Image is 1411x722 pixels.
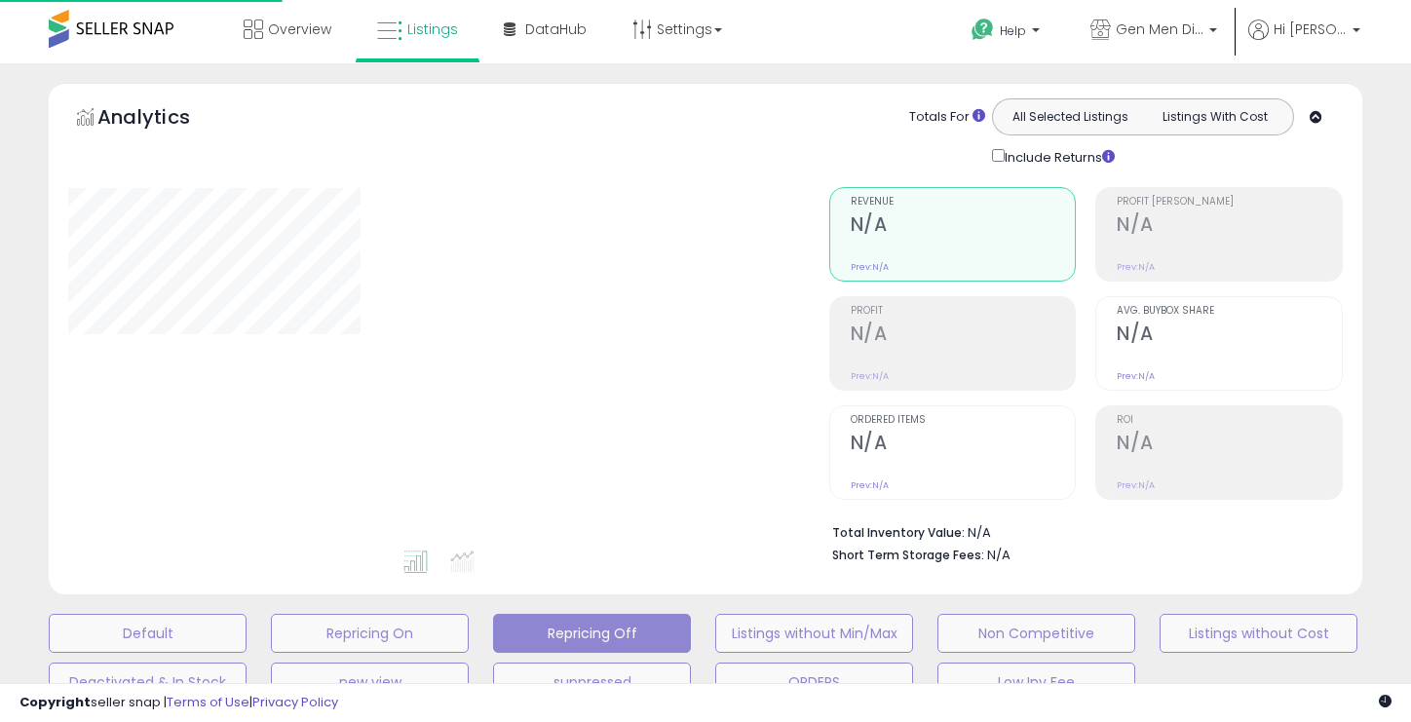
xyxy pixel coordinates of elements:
[1117,479,1155,491] small: Prev: N/A
[971,18,995,42] i: Get Help
[19,694,338,712] div: seller snap | |
[851,370,889,382] small: Prev: N/A
[1160,614,1357,653] button: Listings without Cost
[851,213,1076,240] h2: N/A
[909,108,985,127] div: Totals For
[832,524,965,541] b: Total Inventory Value:
[1117,197,1342,208] span: Profit [PERSON_NAME]
[1248,19,1360,63] a: Hi [PERSON_NAME]
[987,546,1011,564] span: N/A
[937,663,1135,702] button: Low Inv Fee
[407,19,458,39] span: Listings
[851,306,1076,317] span: Profit
[268,19,331,39] span: Overview
[851,432,1076,458] h2: N/A
[271,663,469,702] button: new view
[851,197,1076,208] span: Revenue
[493,663,691,702] button: suppressed
[832,519,1329,543] li: N/A
[19,693,91,711] strong: Copyright
[1117,323,1342,349] h2: N/A
[49,663,247,702] button: Deactivated & In Stock
[956,3,1059,63] a: Help
[525,19,587,39] span: DataHub
[1117,432,1342,458] h2: N/A
[851,479,889,491] small: Prev: N/A
[998,104,1143,130] button: All Selected Listings
[167,693,249,711] a: Terms of Use
[715,614,913,653] button: Listings without Min/Max
[851,415,1076,426] span: Ordered Items
[937,614,1135,653] button: Non Competitive
[977,145,1138,168] div: Include Returns
[97,103,228,135] h5: Analytics
[493,614,691,653] button: Repricing Off
[49,614,247,653] button: Default
[832,547,984,563] b: Short Term Storage Fees:
[1117,306,1342,317] span: Avg. Buybox Share
[715,663,913,702] button: ORDERS
[1142,104,1287,130] button: Listings With Cost
[851,323,1076,349] h2: N/A
[1116,19,1203,39] span: Gen Men Distributor
[1117,261,1155,273] small: Prev: N/A
[1117,415,1342,426] span: ROI
[1117,213,1342,240] h2: N/A
[252,693,338,711] a: Privacy Policy
[271,614,469,653] button: Repricing On
[1274,19,1347,39] span: Hi [PERSON_NAME]
[1117,370,1155,382] small: Prev: N/A
[851,261,889,273] small: Prev: N/A
[1000,22,1026,39] span: Help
